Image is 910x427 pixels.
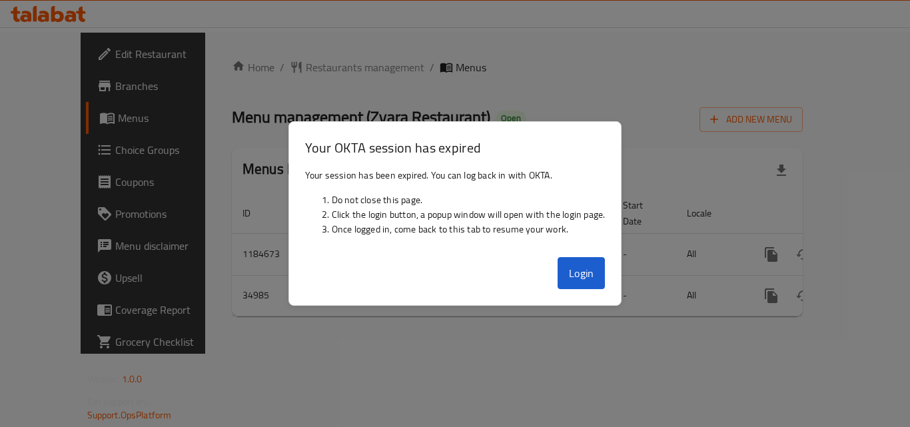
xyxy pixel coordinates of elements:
li: Do not close this page. [332,193,606,207]
h3: Your OKTA session has expired [305,138,606,157]
li: Once logged in, come back to this tab to resume your work. [332,222,606,236]
div: Your session has been expired. You can log back in with OKTA. [289,163,622,252]
li: Click the login button, a popup window will open with the login page. [332,207,606,222]
button: Login [558,257,606,289]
